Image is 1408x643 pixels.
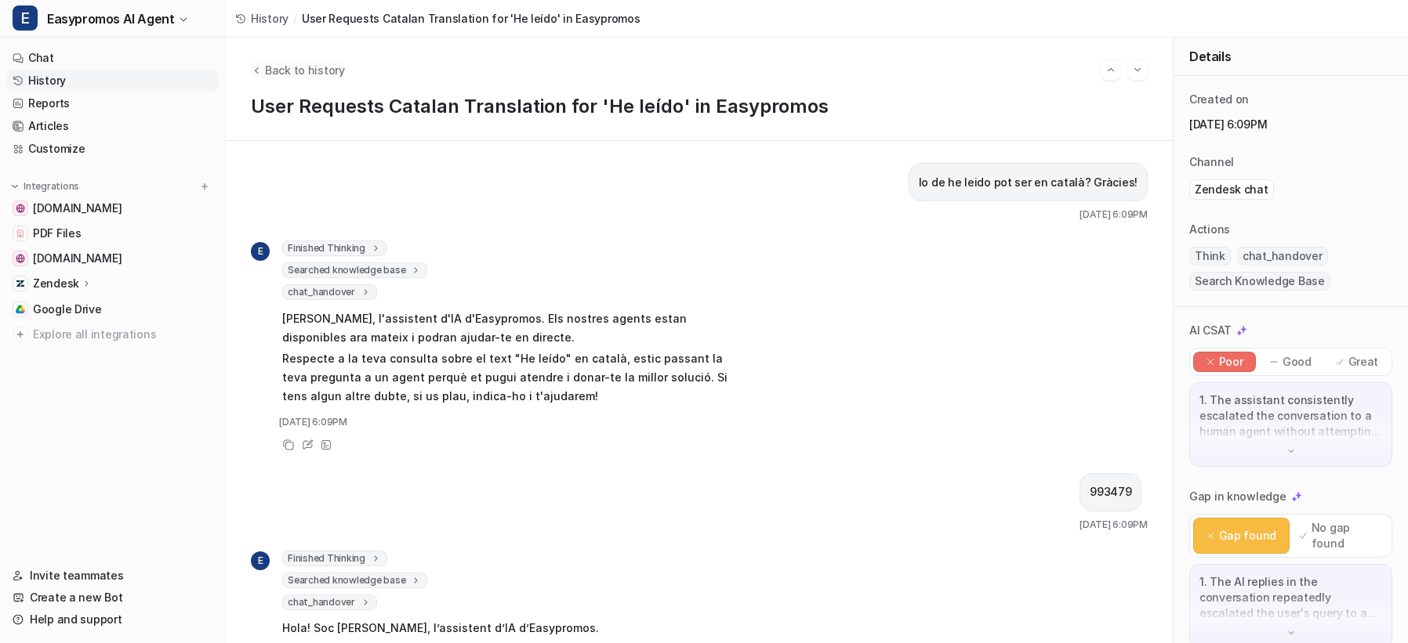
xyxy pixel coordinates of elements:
p: No gap found [1312,520,1381,551]
a: Create a new Bot [6,587,219,609]
img: Previous session [1105,63,1116,77]
span: Explore all integrations [33,322,212,347]
p: lo de he leido pot ser en català? Gràcies! [919,173,1138,192]
span: Searched knowledge base [282,573,427,588]
img: menu_add.svg [199,181,210,192]
button: Go to next session [1127,60,1148,80]
p: Actions [1189,222,1230,237]
img: PDF Files [16,229,25,238]
span: User Requests Catalan Translation for 'He leído' in Easypromos [302,10,640,27]
img: Next session [1132,63,1143,77]
a: Articles [6,115,219,137]
img: down-arrow [1286,627,1297,638]
button: Go to previous session [1101,60,1121,80]
p: Zendesk chat [1195,182,1268,197]
span: Finished Thinking [282,240,387,256]
span: History [251,10,288,27]
a: Explore all integrations [6,323,219,345]
h1: User Requests Catalan Translation for 'He leído' in Easypromos [251,96,1148,118]
span: Search Knowledge Base [1189,272,1330,291]
span: E [251,551,270,570]
a: www.easypromosapp.com[DOMAIN_NAME] [6,247,219,269]
p: Poor [1219,354,1243,370]
p: Hola! Soc [PERSON_NAME], l’assistent d’IA d’Easypromos. [282,619,741,638]
p: Gap in knowledge [1189,489,1286,504]
p: [PERSON_NAME], l'assistent d'IA d'Easypromos. Els nostres agents estan disponibles ara mateix i p... [282,309,741,347]
a: Customize [6,138,219,160]
p: Created on [1189,92,1249,107]
a: History [6,70,219,92]
span: Finished Thinking [282,551,387,566]
img: www.easypromosapp.com [16,254,25,263]
p: 1. The assistant consistently escalated the conversation to a human agent without attempting to a... [1199,392,1382,439]
p: AI CSAT [1189,323,1232,338]
p: Good [1283,354,1312,370]
img: Zendesk [16,279,25,288]
p: Gap found [1219,528,1276,544]
span: [DOMAIN_NAME] [33,251,122,266]
a: Invite teammates [6,565,219,587]
p: 993479 [1090,482,1131,501]
span: PDF Files [33,226,81,241]
a: PDF FilesPDF Files [6,222,219,244]
p: Zendesk [33,276,79,291]
button: Back to history [251,62,345,78]
img: explore all integrations [13,327,28,342]
a: easypromos-apiref.redoc.ly[DOMAIN_NAME] [6,197,219,219]
p: Channel [1189,154,1234,170]
p: Great [1348,354,1379,370]
span: chat_handover [1237,247,1328,266]
a: Reports [6,92,219,114]
img: easypromos-apiref.redoc.ly [16,204,25,213]
span: chat_handover [282,594,377,610]
span: [DATE] 6:09PM [279,415,347,429]
span: Google Drive [33,302,102,317]
p: 1. The AI replies in the conversation repeatedly escalated the user's query to a human agent inst... [1199,574,1382,621]
div: Details [1174,38,1408,76]
span: chat_handover [282,284,377,300]
span: / [293,10,297,27]
img: expand menu [9,181,20,192]
span: Back to history [265,62,345,78]
span: Easypromos AI Agent [47,8,174,30]
a: Help and support [6,609,219,630]
p: Integrations [24,180,79,193]
p: [DATE] 6:09PM [1189,117,1392,132]
span: [DATE] 6:09PM [1080,518,1148,532]
span: E [251,242,270,261]
p: Respecte a la teva consulta sobre el text "He leído" en català, estic passant la teva pregunta a ... [282,349,741,406]
a: Chat [6,47,219,69]
span: E [13,5,38,31]
a: History [235,10,288,27]
img: Google Drive [16,305,25,314]
span: Searched knowledge base [282,262,427,278]
span: [DOMAIN_NAME] [33,200,122,216]
span: [DATE] 6:09PM [1080,208,1148,222]
span: Think [1189,247,1231,266]
button: Integrations [6,179,84,194]
img: down-arrow [1286,446,1297,457]
a: Google DriveGoogle Drive [6,298,219,320]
